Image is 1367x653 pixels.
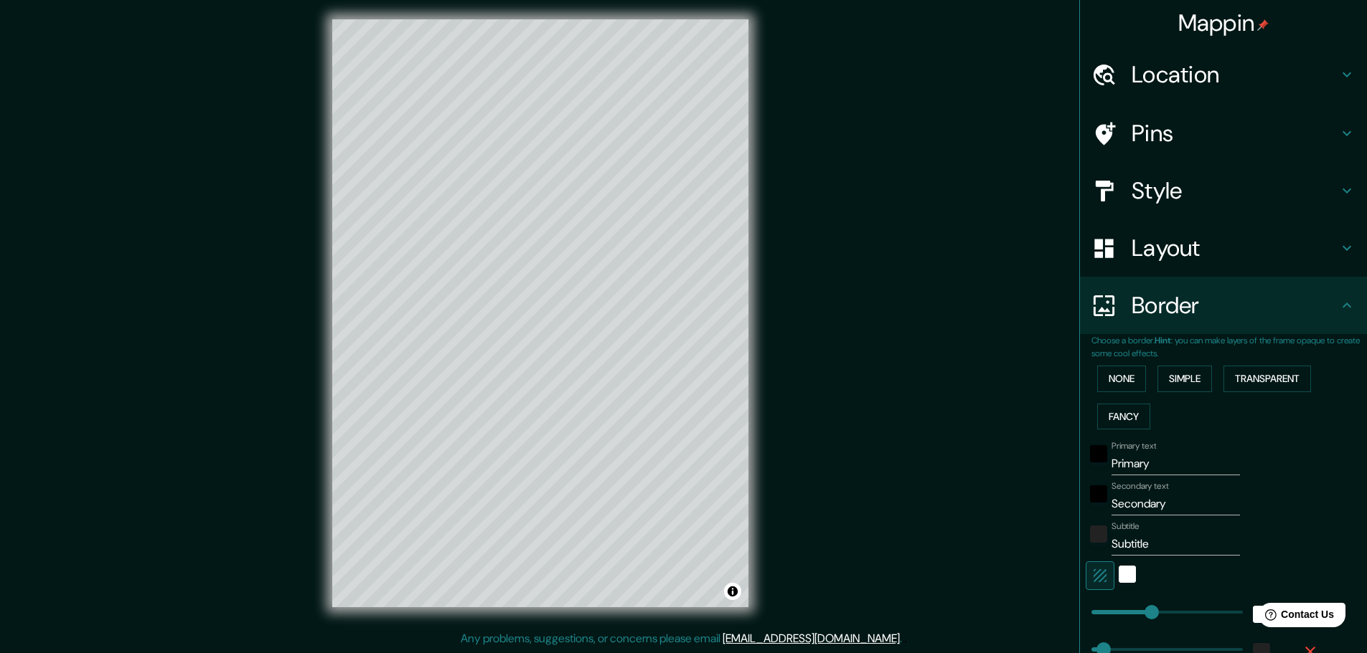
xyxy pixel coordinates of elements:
h4: Mappin [1178,9,1269,37]
div: Layout [1080,219,1367,277]
img: pin-icon.png [1257,19,1269,31]
h4: Layout [1132,234,1338,262]
h4: Style [1132,176,1338,205]
h4: Border [1132,291,1338,320]
label: Subtitle [1112,520,1140,533]
p: Choose a border. : you can make layers of the frame opaque to create some cool effects. [1091,334,1367,360]
div: Pins [1080,105,1367,162]
iframe: Help widget launcher [1239,597,1351,637]
button: Fancy [1097,404,1150,430]
button: None [1097,366,1146,392]
button: Simple [1157,366,1212,392]
button: white [1119,566,1136,583]
button: Toggle attribution [724,583,741,600]
h4: Pins [1132,119,1338,148]
button: color-222222 [1090,525,1107,543]
p: Any problems, suggestions, or concerns please email . [461,630,902,647]
div: . [904,630,907,647]
div: . [902,630,904,647]
div: Style [1080,162,1367,219]
b: Hint [1155,335,1171,346]
label: Primary text [1112,440,1156,452]
h4: Location [1132,60,1338,89]
div: Location [1080,46,1367,103]
label: Secondary text [1112,480,1169,492]
button: black [1090,445,1107,462]
button: black [1090,485,1107,502]
a: [EMAIL_ADDRESS][DOMAIN_NAME] [723,631,900,646]
div: Border [1080,277,1367,334]
button: Transparent [1223,366,1311,392]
